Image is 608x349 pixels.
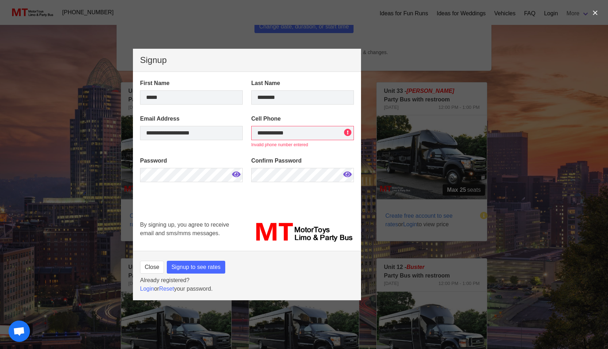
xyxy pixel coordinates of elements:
p: Invalid phone number entered [251,142,354,148]
p: Signup [140,56,354,64]
p: or your password. [140,285,354,293]
label: Password [140,157,243,165]
img: MT_logo_name.png [251,221,354,244]
p: Already registered? [140,276,354,285]
label: Last Name [251,79,354,88]
button: Close [140,261,164,274]
a: Open chat [9,321,30,342]
label: Cell Phone [251,115,354,123]
label: First Name [140,79,243,88]
a: Reset [159,286,174,292]
iframe: reCAPTCHA [140,192,248,245]
span: Signup to see rates [171,263,221,271]
label: Confirm Password [251,157,354,165]
a: Login [140,286,154,292]
button: Signup to see rates [167,261,225,274]
label: Email Address [140,115,243,123]
div: By signing up, you agree to receive email and sms/mms messages. [136,216,247,248]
